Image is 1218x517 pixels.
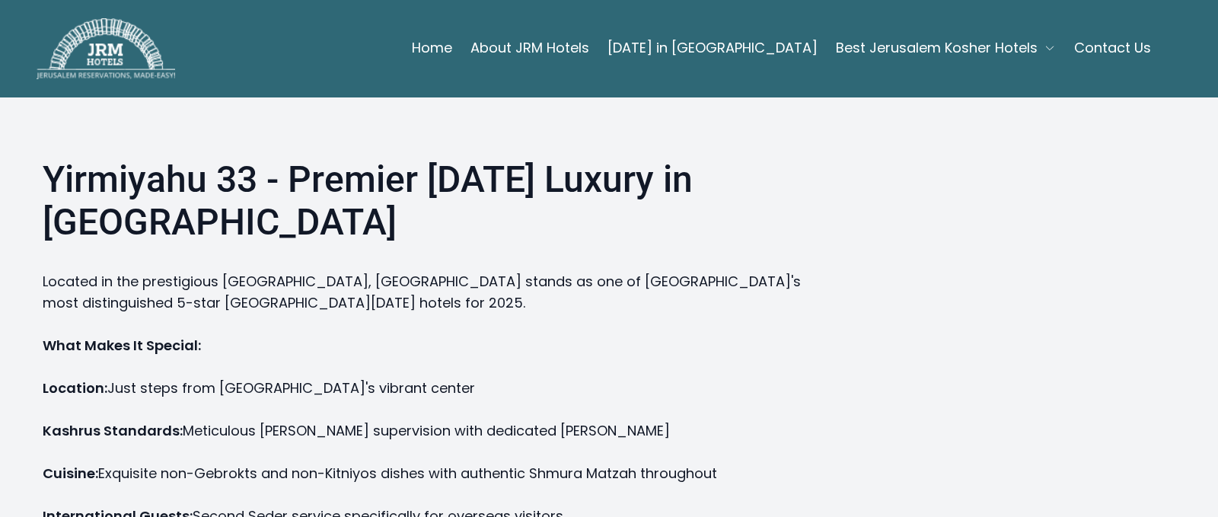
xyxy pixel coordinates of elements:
a: About JRM Hotels [470,33,589,63]
strong: Kashrus Standards: [43,421,183,440]
strong: What Makes It Special: [43,336,201,355]
a: Home [412,33,452,63]
button: Best Jerusalem Kosher Hotels [836,33,1056,63]
img: JRM Hotels [37,18,175,79]
strong: Cuisine: [43,464,98,483]
h2: Yirmiyahu 33 - Premier [DATE] Luxury in [GEOGRAPHIC_DATA] [43,158,822,250]
strong: Location: [43,378,107,397]
span: Best Jerusalem Kosher Hotels [836,37,1038,59]
a: [DATE] in [GEOGRAPHIC_DATA] [607,33,818,63]
a: Contact Us [1074,33,1151,63]
p: Located in the prestigious [GEOGRAPHIC_DATA], [GEOGRAPHIC_DATA] stands as one of [GEOGRAPHIC_DATA... [43,271,822,314]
